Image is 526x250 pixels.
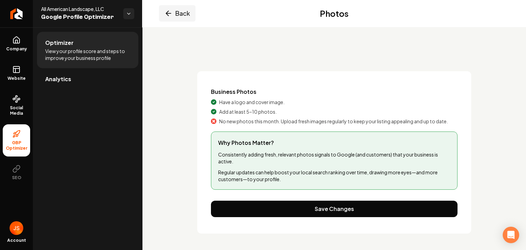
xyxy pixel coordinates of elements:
img: Josh Sharman [10,221,23,235]
button: Open user button [10,221,23,235]
span: Analytics [45,75,71,83]
a: Website [3,60,30,87]
span: View your profile score and steps to improve your business profile [45,48,130,61]
span: Add at least 5–10 photos. [219,108,277,115]
span: Social Media [3,105,30,116]
span: Optimizer [45,39,74,47]
span: All American Landscape, LLC [41,5,118,12]
span: SEO [9,175,24,180]
span: Company [3,46,30,52]
span: Why Photos Matter? [218,139,450,147]
span: Website [5,76,28,81]
span: Account [7,238,26,243]
button: Save Changes [211,201,458,217]
p: Consistently adding fresh, relevant photos signals to Google (and customers) that your business i... [218,151,450,165]
button: SEO [3,159,30,186]
span: Have a logo and cover image. [219,99,285,105]
a: Analytics [37,68,138,90]
div: Open Intercom Messenger [503,227,519,243]
a: Company [3,30,30,57]
button: Back [159,5,196,22]
a: Social Media [3,89,30,122]
img: Rebolt Logo [10,8,23,19]
h2: Photos [320,8,349,19]
span: GBP Optimizer [3,140,30,151]
p: Regular updates can help boost your local search ranking over time, drawing more eyes—and more cu... [218,169,450,183]
span: Business Photos [211,88,458,96]
span: No new photos this month. Upload fresh images regularly to keep your listing appealing and up to ... [219,118,448,125]
span: Google Profile Optimizer [41,12,118,22]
